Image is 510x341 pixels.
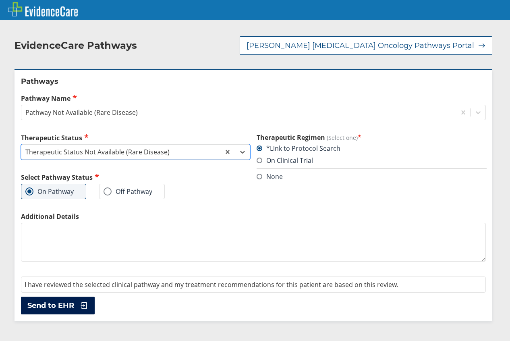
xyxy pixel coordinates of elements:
[21,212,486,221] label: Additional Details
[21,133,250,142] label: Therapeutic Status
[21,173,250,182] h2: Select Pathway Status
[8,2,78,17] img: EvidenceCare
[25,280,398,289] span: I have reviewed the selected clinical pathway and my treatment recommendations for this patient a...
[257,156,313,165] label: On Clinical Trial
[25,187,74,195] label: On Pathway
[327,134,358,141] span: (Select one)
[21,94,486,103] label: Pathway Name
[257,133,486,142] h3: Therapeutic Regimen
[15,40,137,52] h2: EvidenceCare Pathways
[25,108,138,117] div: Pathway Not Available (Rare Disease)
[21,77,486,86] h2: Pathways
[247,41,474,50] span: [PERSON_NAME] [MEDICAL_DATA] Oncology Pathways Portal
[240,36,492,55] button: [PERSON_NAME] [MEDICAL_DATA] Oncology Pathways Portal
[27,301,74,310] span: Send to EHR
[257,144,340,153] label: *Link to Protocol Search
[21,297,95,314] button: Send to EHR
[104,187,152,195] label: Off Pathway
[25,148,170,156] div: Therapeutic Status Not Available (Rare Disease)
[257,172,283,181] label: None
